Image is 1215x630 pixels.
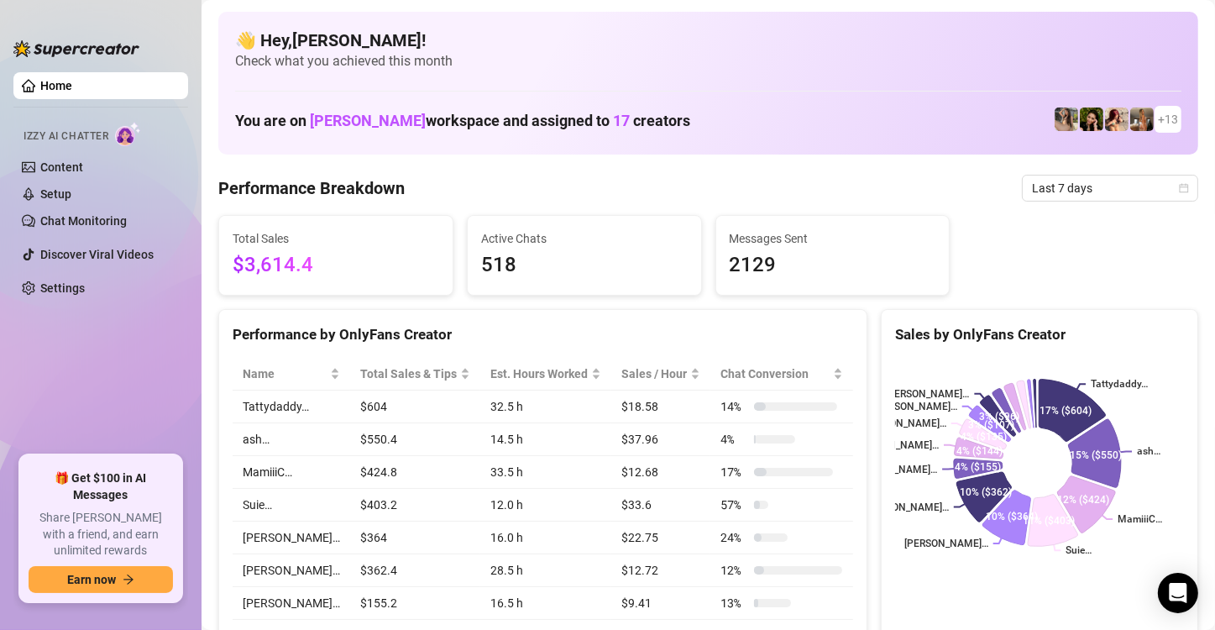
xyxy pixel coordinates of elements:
[40,79,72,92] a: Home
[480,423,611,456] td: 14.5 h
[480,489,611,522] td: 12.0 h
[730,249,936,281] span: 2129
[611,554,710,587] td: $12.72
[1179,183,1189,193] span: calendar
[40,281,85,295] a: Settings
[710,358,852,391] th: Chat Conversion
[310,112,426,129] span: [PERSON_NAME]
[24,129,108,144] span: Izzy AI Chatter
[233,391,350,423] td: Tattydaddy…
[480,554,611,587] td: 28.5 h
[233,489,350,522] td: Suie…
[873,401,957,412] text: [PERSON_NAME]…
[611,456,710,489] td: $12.68
[233,423,350,456] td: ash…
[40,214,127,228] a: Chat Monitoring
[1158,573,1198,613] div: Open Intercom Messenger
[115,122,141,146] img: AI Chatter
[13,40,139,57] img: logo-BBDzfeDw.svg
[350,554,480,587] td: $362.4
[480,587,611,620] td: 16.5 h
[853,464,937,475] text: [PERSON_NAME]…
[1080,108,1103,131] img: playfuldimples (@playfuldimples)
[233,249,439,281] span: $3,614.4
[855,439,939,451] text: [PERSON_NAME]…
[350,456,480,489] td: $424.8
[40,160,83,174] a: Content
[360,365,457,383] span: Total Sales & Tips
[350,423,480,456] td: $550.4
[233,358,350,391] th: Name
[29,510,173,559] span: Share [PERSON_NAME] with a friend, and earn unlimited rewards
[350,358,480,391] th: Total Sales & Tips
[67,573,116,586] span: Earn now
[611,587,710,620] td: $9.41
[720,528,747,547] span: 24 %
[611,358,710,391] th: Sales / Hour
[233,587,350,620] td: [PERSON_NAME]…
[611,489,710,522] td: $33.6
[29,566,173,593] button: Earn nowarrow-right
[480,456,611,489] td: 33.5 h
[611,423,710,456] td: $37.96
[895,323,1184,346] div: Sales by OnlyFans Creator
[720,594,747,612] span: 13 %
[720,365,829,383] span: Chat Conversion
[611,522,710,554] td: $22.75
[233,554,350,587] td: [PERSON_NAME]…
[1137,446,1160,458] text: ash…
[350,489,480,522] td: $403.2
[904,538,988,550] text: [PERSON_NAME]…
[621,365,687,383] span: Sales / Hour
[233,456,350,489] td: MamiiiC…
[865,501,949,513] text: [PERSON_NAME]…
[123,574,134,585] span: arrow-right
[350,587,480,620] td: $155.2
[233,323,853,346] div: Performance by OnlyFans Creator
[1105,108,1129,131] img: North (@northnattfree)
[720,496,747,514] span: 57 %
[1091,378,1148,390] text: Tattydaddy…
[480,522,611,554] td: 16.0 h
[233,229,439,248] span: Total Sales
[350,522,480,554] td: $364
[480,391,611,423] td: 32.5 h
[490,365,588,383] div: Est. Hours Worked
[40,187,71,201] a: Setup
[235,112,690,130] h1: You are on workspace and assigned to creators
[350,391,480,423] td: $604
[720,463,747,481] span: 17 %
[29,470,173,503] span: 🎁 Get $100 in AI Messages
[233,522,350,554] td: [PERSON_NAME]…
[611,391,710,423] td: $18.58
[1032,176,1188,201] span: Last 7 days
[730,229,936,248] span: Messages Sent
[481,229,688,248] span: Active Chats
[481,249,688,281] span: 518
[235,29,1181,52] h4: 👋 Hey, [PERSON_NAME] !
[235,52,1181,71] span: Check what you achieved this month
[243,365,327,383] span: Name
[40,248,154,261] a: Discover Viral Videos
[1118,513,1162,525] text: MamiiiC…
[218,176,405,200] h4: Performance Breakdown
[1130,108,1154,131] img: Jessica (@jessicakillings)
[1055,108,1078,131] img: emilylou (@emilyylouu)
[885,388,969,400] text: [PERSON_NAME]…
[720,397,747,416] span: 14 %
[1066,545,1092,557] text: Suie…
[613,112,630,129] span: 17
[862,417,946,429] text: [PERSON_NAME]…
[720,561,747,580] span: 12 %
[720,430,747,449] span: 4 %
[1158,110,1178,129] span: + 13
